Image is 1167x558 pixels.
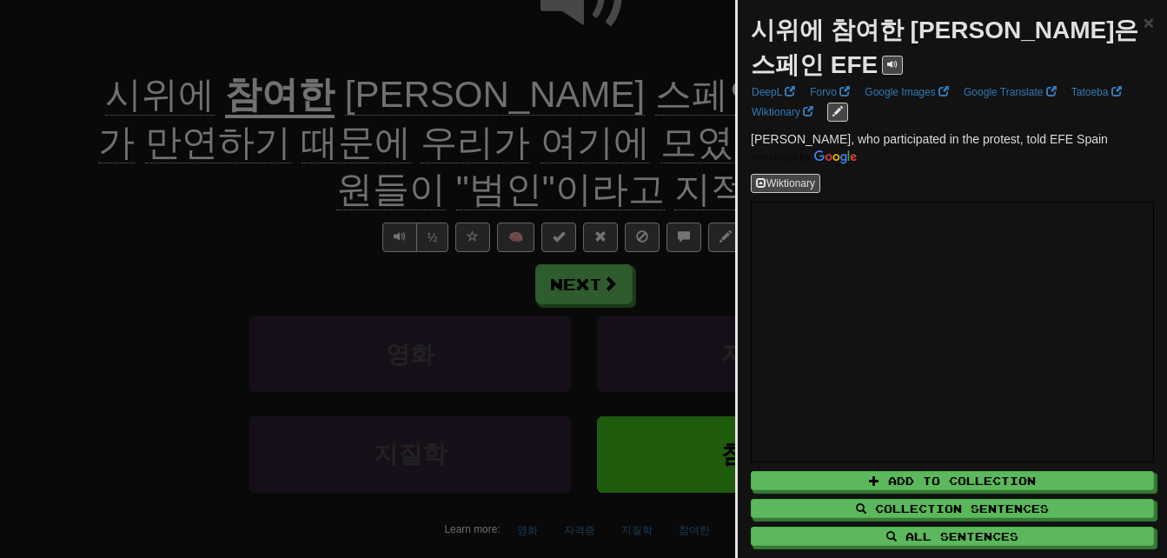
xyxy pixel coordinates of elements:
[751,499,1154,518] button: Collection Sentences
[1066,83,1127,102] a: Tatoeba
[751,471,1154,490] button: Add to Collection
[1144,12,1154,32] span: ×
[751,132,1108,146] span: [PERSON_NAME], who participated in the protest, told EFE Spain
[751,150,857,164] img: Color short
[746,83,800,102] a: DeepL
[751,527,1154,546] button: All Sentences
[827,103,848,122] button: edit links
[805,83,855,102] a: Forvo
[1144,13,1154,31] button: Close
[751,174,820,193] button: Wiktionary
[746,103,819,122] a: Wiktionary
[751,17,1138,78] strong: 시위에 참여한 [PERSON_NAME]은 스페인 EFE
[859,83,954,102] a: Google Images
[958,83,1062,102] a: Google Translate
